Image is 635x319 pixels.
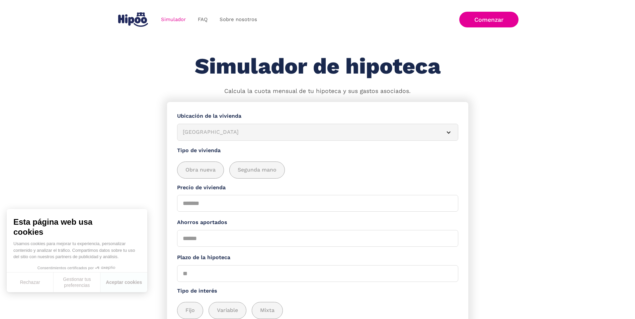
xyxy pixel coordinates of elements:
p: Calcula la cuota mensual de tu hipoteca y sus gastos asociados. [224,87,411,96]
span: Fijo [185,306,195,315]
a: FAQ [192,13,214,26]
label: Plazo de la hipoteca [177,253,458,262]
a: Simulador [155,13,192,26]
label: Tipo de interés [177,287,458,295]
a: Sobre nosotros [214,13,263,26]
span: Segunda mano [238,166,276,174]
span: Variable [217,306,238,315]
label: Precio de vivienda [177,184,458,192]
h1: Simulador de hipoteca [195,54,441,79]
article: [GEOGRAPHIC_DATA] [177,124,458,141]
div: add_description_here [177,162,458,179]
a: Comenzar [459,12,519,27]
a: home [117,10,150,29]
label: Ahorros aportados [177,218,458,227]
div: add_description_here [177,302,458,319]
label: Tipo de vivienda [177,146,458,155]
label: Ubicación de la vivienda [177,112,458,120]
span: Mixta [260,306,274,315]
span: Obra nueva [185,166,216,174]
div: [GEOGRAPHIC_DATA] [183,128,436,136]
